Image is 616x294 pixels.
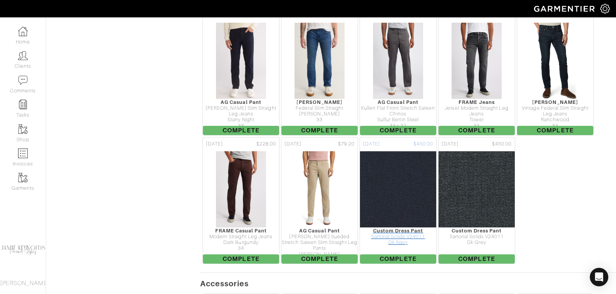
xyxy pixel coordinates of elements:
[437,8,516,136] a: [DATE] $198.00 FRAME Jeans Jetset Modern Straight Leg Jeans Tower 33 Complete
[517,99,593,105] div: [PERSON_NAME]
[600,4,610,13] img: gear-icon-white-bd11855cb880d31180b6d7d6211b90ccbf57a29d726f0c71d8c61bd08dd39cc2.png
[294,151,345,228] img: 95r6a8QA6vjA5gmaSQs7vycr
[360,254,436,264] span: Complete
[280,8,359,136] a: [DATE] $89.97 [PERSON_NAME] Federal Slim Straight [PERSON_NAME] 33 Complete
[439,228,515,234] div: Custom Dress Pant
[517,117,593,123] div: Ranchwood
[200,279,616,288] h5: Accessories
[360,105,436,117] div: Kullen Flat Front Stretch Sateen Chinos
[281,228,358,234] div: AG Casual Pant
[343,151,610,228] img: wWsKA3EBBej1dHC7vqrqGLWA.jpg
[359,8,437,136] a: [DATE] $210.00 AG Casual Pant Kullen Flat Front Stretch Sateen Chinos Sulfur Berlin Steel 33 x 32...
[360,123,436,129] div: 33 x 32
[202,136,280,265] a: [DATE] $228.00 FRAME Casual Pant Modern Straight Leg Jeans Dark Burgundy 34 Complete
[18,75,28,85] img: comment-icon-a0a6a9ef722e966f86d9cbdc48e553b5cf19dbc54f86b18d962a5391bc8f6eb6.png
[18,27,28,36] img: dashboard-icon-dbcd8f5a0b271acd01030246c82b418ddd0df26cd7fceb0bd07c9910d44c42f6.png
[439,254,515,264] span: Complete
[439,234,515,240] div: Sartorial Solids V24011
[256,140,276,148] span: $228.00
[516,8,594,136] a: [DATE] $219.00 [PERSON_NAME] Vintage Federal Slim Straight Leg Jeans Ranchwood 33 Complete
[517,126,593,135] span: Complete
[439,99,515,105] div: FRAME Jeans
[360,126,436,135] span: Complete
[437,136,516,265] a: [DATE] $450.00 Custom Dress Pant Sartorial Solids V24011 Dk Grey Complete
[216,22,266,99] img: e4YpG1hm8CMFvc55tuUAx5EP
[492,140,512,148] span: $450.00
[281,252,358,257] div: [PERSON_NAME]
[590,268,608,286] div: Open Intercom Messenger
[533,22,577,99] img: F1E4zxqGitJGJdZFACTgMnXL
[206,140,223,148] span: [DATE]
[281,111,358,117] div: [PERSON_NAME]
[203,123,279,129] div: 33
[360,240,436,246] div: Dk Navy
[285,140,301,148] span: [DATE]
[439,126,515,135] span: Complete
[530,2,600,15] img: garmentier-logo-header-white-b43fb05a5012e4ada735d5af1a66efaba907eab6374d6393d1fbf88cb4ef424d.png
[18,51,28,60] img: clients-icon-6bae9207a08558b7cb47a8932f037763ab4055f8c8b6bfacd5dc20c3e0201464.png
[203,246,279,251] div: 34
[517,105,593,117] div: Vintage Federal Slim Straight Leg Jeans
[281,254,358,264] span: Complete
[439,240,515,246] div: Dk Grey
[281,234,358,252] div: [PERSON_NAME] Sueded Stretch Sateen Slim Straight Leg Pants
[18,124,28,134] img: garments-icon-b7da505a4dc4fd61783c78ac3ca0ef83fa9d6f193b1c9dc38574b1d14d53ca28.png
[373,22,423,99] img: zda1o3v7G5UWkmp2tKU3NMSV
[294,22,345,99] img: 3KwbEKLiXTPPA5D4rhBGk1hx
[203,99,279,105] div: AG Casual Pant
[360,117,436,123] div: Sulfur Berlin Steel
[216,151,266,228] img: VGo4sBZsE9ra2z1ycMWSNd4M
[203,126,279,135] span: Complete
[439,117,515,123] div: Tower
[442,140,459,148] span: [DATE]
[203,254,279,264] span: Complete
[18,100,28,109] img: reminder-icon-8004d30b9f0a5d33ae49ab947aed9ed385cf756f9e5892f1edd6e32f2345188e.png
[18,173,28,182] img: garments-icon-b7da505a4dc4fd61783c78ac3ca0ef83fa9d6f193b1c9dc38574b1d14d53ca28.png
[18,149,28,158] img: orders-icon-0abe47150d42831381b5fb84f609e132dff9fe21cb692f30cb5eec754e2cba89.png
[203,240,279,246] div: Dark Burgundy
[360,99,436,105] div: AG Casual Pant
[451,22,502,99] img: eeWq1ZXWCS7F6po68HX9azEL
[203,117,279,123] div: Starry Night
[281,117,358,123] div: 33
[517,123,593,129] div: 33
[280,136,359,265] a: [DATE] $79.20 AG Casual Pant [PERSON_NAME] Sueded Stretch Sateen Slim Straight Leg Pants [PERSON_...
[203,228,279,234] div: FRAME Casual Pant
[338,140,355,148] span: $79.20
[439,123,515,129] div: 33
[360,228,436,234] div: Custom Dress Pant
[439,105,515,117] div: Jetset Modern Straight Leg Jeans
[281,99,358,105] div: [PERSON_NAME]
[413,140,433,148] span: $450.00
[203,105,279,117] div: [PERSON_NAME] Slim Straight Leg Jeans
[281,105,358,111] div: Federal Slim Straight
[264,151,532,228] img: zE3BmPAWycFqdtToNvjh4jMb.jpg
[359,136,437,265] a: [DATE] $450.00 Custom Dress Pant Sartorial Solids V24011 Dk Navy Complete
[281,126,358,135] span: Complete
[360,234,436,240] div: Sartorial Solids V24011
[203,234,279,240] div: Modern Straight Leg Jeans
[202,8,280,136] a: [DATE] $69.97 AG Casual Pant [PERSON_NAME] Slim Straight Leg Jeans Starry Night 33 Complete
[363,140,380,148] span: [DATE]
